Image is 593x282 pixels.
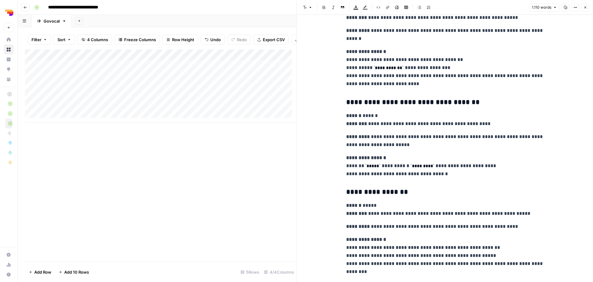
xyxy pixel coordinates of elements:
[115,35,160,45] button: Freeze Columns
[78,35,112,45] button: 4 Columns
[172,37,194,43] span: Row Height
[210,37,221,43] span: Undo
[263,37,285,43] span: Export CSV
[253,35,289,45] button: Export CSV
[27,35,51,45] button: Filter
[4,54,14,64] a: Insights
[32,37,41,43] span: Filter
[4,250,14,260] a: Settings
[4,7,15,18] img: Depends Logo
[44,18,60,24] div: Govocal
[57,37,65,43] span: Sort
[237,37,247,43] span: Redo
[4,74,14,84] a: Your Data
[34,269,51,275] span: Add Row
[25,267,55,277] button: Add Row
[55,267,93,277] button: Add 10 Rows
[64,269,89,275] span: Add 10 Rows
[532,5,551,10] span: 1.110 words
[124,37,156,43] span: Freeze Columns
[162,35,198,45] button: Row Height
[238,267,262,277] div: 5 Rows
[201,35,225,45] button: Undo
[262,267,296,277] div: 4/4 Columns
[529,3,560,11] button: 1.110 words
[4,64,14,74] a: Opportunities
[4,270,14,280] button: Help + Support
[87,37,108,43] span: 4 Columns
[32,15,72,27] a: Govocal
[4,45,14,54] a: Browse
[4,35,14,45] a: Home
[4,260,14,270] a: Usage
[53,35,75,45] button: Sort
[227,35,251,45] button: Redo
[4,5,14,20] button: Workspace: Depends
